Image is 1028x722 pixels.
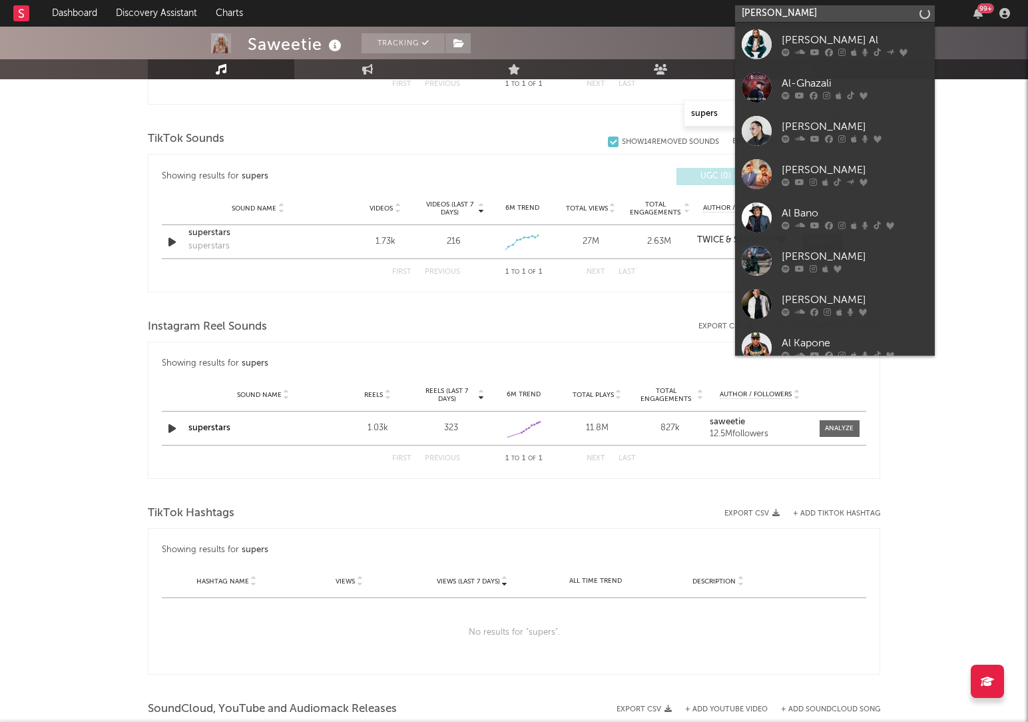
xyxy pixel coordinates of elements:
[720,390,792,399] span: Author / Followers
[148,319,267,335] span: Instagram Reel Sounds
[188,226,328,240] a: superstars
[392,81,411,88] button: First
[528,456,536,462] span: of
[724,510,780,518] button: Export CSV
[417,422,484,435] div: 323
[782,248,928,264] div: [PERSON_NAME]
[188,424,230,432] a: superstars
[188,240,230,253] div: superstars
[685,173,746,180] span: UGC ( 0 )
[619,268,636,276] button: Last
[392,455,411,462] button: First
[735,282,935,326] a: [PERSON_NAME]
[148,701,397,717] span: SoundCloud, YouTube and Audiomack Releases
[417,387,476,403] span: Reels (last 7 days)
[242,169,268,184] div: supers
[782,205,928,221] div: Al Bano
[237,391,282,399] span: Sound Name
[587,268,605,276] button: Next
[560,235,622,248] div: 27M
[425,81,460,88] button: Previous
[487,77,560,93] div: 1 1 1
[782,119,928,135] div: [PERSON_NAME]
[196,577,249,585] span: Hashtag Name
[782,162,928,178] div: [PERSON_NAME]
[735,5,935,22] input: Search for artists
[703,204,775,212] span: Author / Followers
[511,269,519,275] span: to
[162,168,514,185] div: Showing results for
[710,418,810,427] a: saweetie
[637,422,704,435] div: 827k
[768,706,880,713] button: + Add SoundCloud Song
[392,268,411,276] button: First
[735,109,935,153] a: [PERSON_NAME]
[698,322,754,330] button: Export CSV
[629,235,690,248] div: 2.63M
[782,75,928,91] div: Al-Ghazali
[528,269,536,275] span: of
[423,200,477,216] span: Videos (last 7 days)
[710,430,810,439] div: 12.5M followers
[425,455,460,462] button: Previous
[573,391,614,399] span: Total Plays
[162,542,866,558] div: Showing results for
[735,23,935,66] a: [PERSON_NAME] Al
[782,32,928,48] div: [PERSON_NAME] Al
[242,542,268,558] div: supers
[248,33,345,55] div: Saweetie
[629,200,682,216] span: Total Engagements
[232,204,276,212] span: Sound Name
[672,706,768,713] div: + Add YouTube Video
[782,335,928,351] div: Al Kapone
[735,239,935,282] a: [PERSON_NAME]
[364,391,383,399] span: Reels
[973,8,983,19] button: 99+
[617,705,672,713] button: Export CSV
[148,131,224,147] span: TikTok Sounds
[362,33,445,53] button: Tracking
[732,137,788,145] button: Export CSV
[781,706,880,713] button: + Add SoundCloud Song
[370,204,393,212] span: Videos
[344,422,411,435] div: 1.03k
[710,418,745,426] strong: saweetie
[692,577,736,585] span: Description
[587,81,605,88] button: Next
[685,706,768,713] button: + Add YouTube Video
[735,66,935,109] a: Al-Ghazali
[425,268,460,276] button: Previous
[735,196,935,239] a: Al Bano
[437,577,500,585] span: Views (last 7 days)
[528,81,536,87] span: of
[676,168,766,185] button: UGC(0)
[491,203,553,213] div: 6M Trend
[162,598,866,667] div: No results for " supers ".
[637,387,696,403] span: Total Engagements
[537,576,654,586] div: All Time Trend
[735,326,935,369] a: Al Kapone
[511,81,519,87] span: to
[487,451,560,467] div: 1 1 1
[697,236,790,245] a: TWICE & SAWEETIE 🖤
[780,510,880,518] button: + Add TikTok Hashtag
[447,235,461,248] div: 216
[491,390,557,400] div: 6M Trend
[587,455,605,462] button: Next
[697,236,786,244] strong: TWICE & SAWEETIE 🖤
[735,153,935,196] a: [PERSON_NAME]
[977,3,994,13] div: 99 +
[782,292,928,308] div: [PERSON_NAME]
[148,506,234,522] span: TikTok Hashtags
[354,235,416,248] div: 1.73k
[336,577,355,585] span: Views
[162,356,866,372] div: Showing results for
[487,264,560,280] div: 1 1 1
[793,510,880,518] button: + Add TikTok Hashtag
[564,422,631,435] div: 11.8M
[622,138,719,147] div: Show 14 Removed Sounds
[511,456,519,462] span: to
[619,455,636,462] button: Last
[619,81,636,88] button: Last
